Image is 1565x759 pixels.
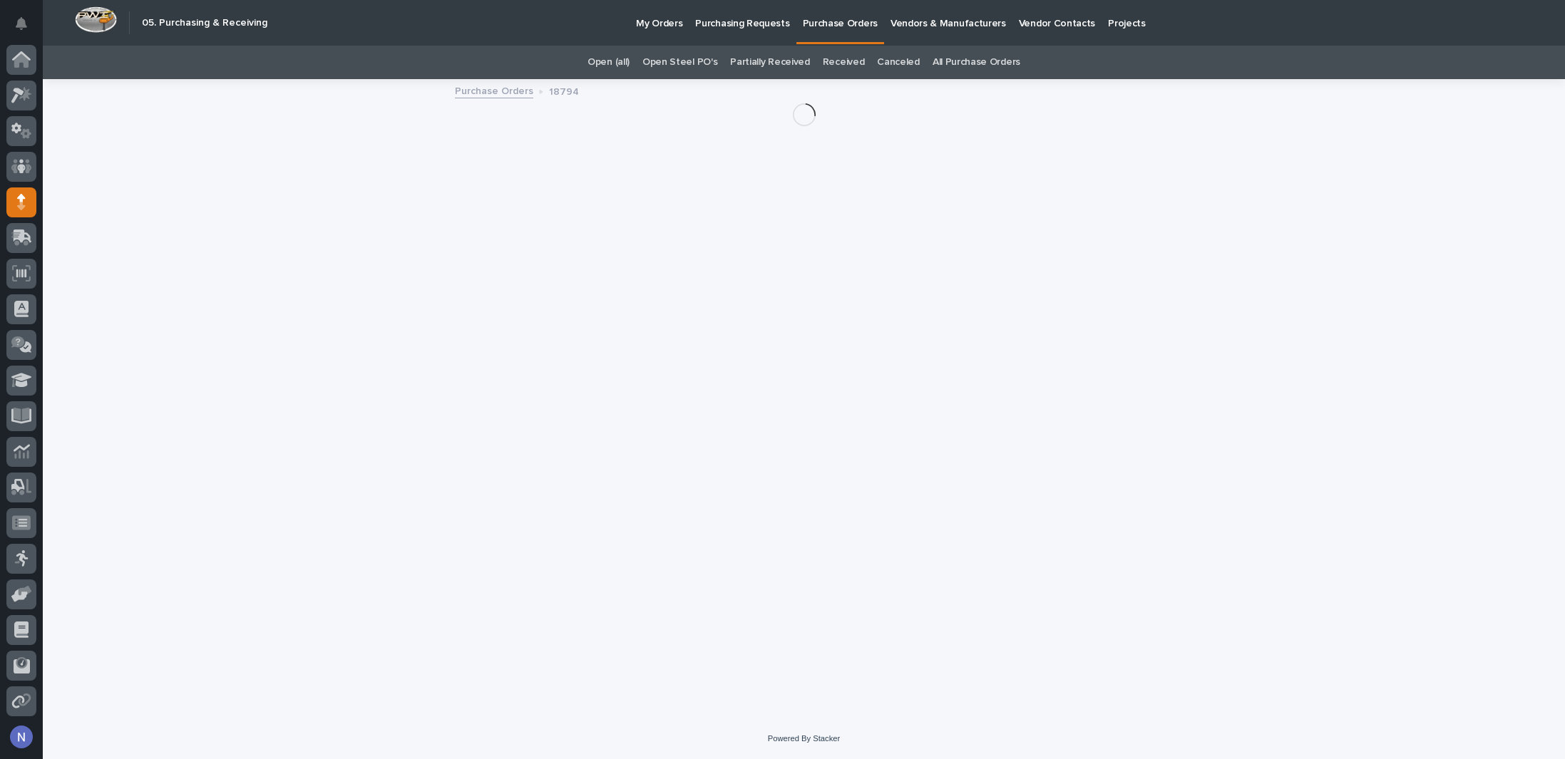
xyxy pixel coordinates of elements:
[642,46,717,79] a: Open Steel PO's
[18,17,36,40] div: Notifications
[75,6,117,33] img: Workspace Logo
[730,46,809,79] a: Partially Received
[549,83,579,98] p: 18794
[6,9,36,38] button: Notifications
[455,82,533,98] a: Purchase Orders
[877,46,920,79] a: Canceled
[768,734,840,743] a: Powered By Stacker
[587,46,630,79] a: Open (all)
[142,17,267,29] h2: 05. Purchasing & Receiving
[6,722,36,752] button: users-avatar
[933,46,1020,79] a: All Purchase Orders
[823,46,865,79] a: Received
